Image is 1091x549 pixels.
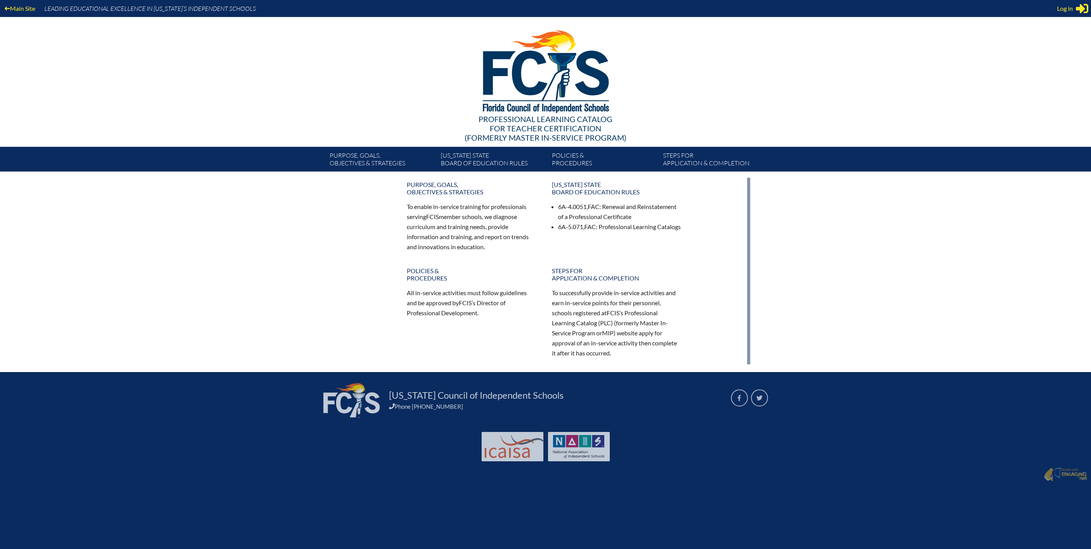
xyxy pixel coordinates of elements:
img: Engaging - Bring it online [1061,472,1087,481]
span: Log in [1057,4,1073,13]
div: Phone [PHONE_NUMBER] [389,403,722,410]
div: Professional Learning Catalog (formerly Master In-service Program) [323,114,768,142]
img: Engaging - Bring it online [1044,467,1054,481]
span: FCIS [426,213,439,220]
p: To successfully provide in-service activities and earn in-service points for their personnel, sch... [552,288,682,358]
img: FCISlogo221.eps [466,17,625,122]
li: 6A-5.071, : Professional Learning Catalogs [558,222,682,232]
p: To enable in-service training for professionals serving member schools, we diagnose curriculum an... [407,202,536,252]
img: Int'l Council Advancing Independent School Accreditation logo [485,435,544,458]
a: Steps forapplication & completion [660,150,771,172]
p: All in-service activities must follow guidelines and be approved by ’s Director of Professional D... [407,288,536,318]
a: Policies &Procedures [402,264,541,285]
a: [US_STATE] Council of Independent Schools [386,389,567,401]
a: Made with [1041,466,1090,484]
svg: Sign in or register [1076,2,1088,15]
a: Main Site [2,3,38,14]
img: Engaging - Bring it online [1054,467,1062,479]
span: FCIS [459,299,472,306]
span: FCIS [607,309,619,316]
a: Policies &Procedures [549,150,660,172]
a: [US_STATE] StateBoard of Education rules [438,150,549,172]
a: Purpose, goals,objectives & strategies [326,150,438,172]
li: 6A-4.0051, : Renewal and Reinstatement of a Professional Certificate [558,202,682,222]
p: Made with [1061,467,1087,482]
a: [US_STATE] StateBoard of Education rules [547,178,686,199]
span: FAC [584,223,596,230]
span: PLC [600,319,611,326]
img: FCIS_logo_white [323,383,380,418]
img: NAIS Logo [553,435,605,458]
a: Steps forapplication & completion [547,264,686,285]
span: MIP [602,329,614,337]
span: FAC [588,203,599,210]
a: Purpose, goals,objectives & strategies [402,178,541,199]
span: for Teacher Certification [490,124,601,133]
